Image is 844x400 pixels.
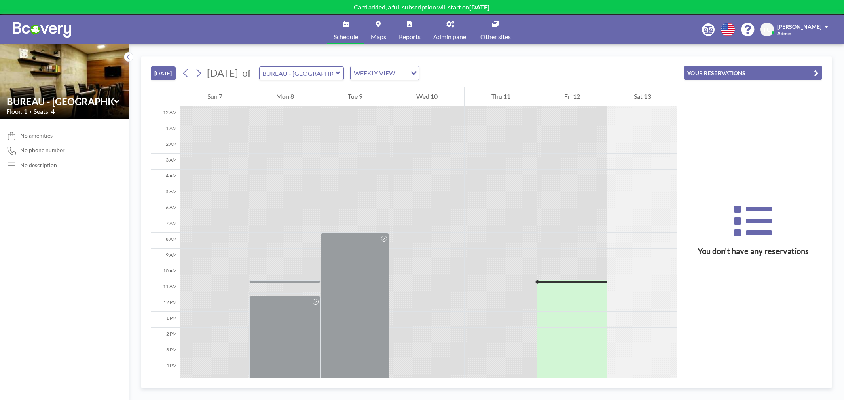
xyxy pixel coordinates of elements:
[151,170,180,185] div: 4 AM
[151,185,180,201] div: 5 AM
[151,233,180,249] div: 8 AM
[242,67,251,79] span: of
[20,147,65,154] span: No phone number
[684,246,822,256] h3: You don’t have any reservations
[6,108,27,115] span: Floor: 1
[351,66,419,80] div: Search for option
[20,162,57,169] div: No description
[465,87,537,106] div: Thu 11
[474,15,517,44] a: Other sites
[180,87,249,106] div: Sun 7
[151,280,180,296] div: 11 AM
[151,343,180,359] div: 3 PM
[34,108,55,115] span: Seats: 4
[777,23,821,30] span: [PERSON_NAME]
[427,15,474,44] a: Admin panel
[607,87,677,106] div: Sat 13
[777,30,791,36] span: Admin
[327,15,364,44] a: Schedule
[249,87,321,106] div: Mon 8
[537,87,607,106] div: Fri 12
[151,375,180,391] div: 5 PM
[13,22,71,38] img: organization-logo
[260,67,336,80] input: BUREAU - RUE PASCAL
[7,96,114,107] input: BUREAU - RUE PASCAL
[371,34,386,40] span: Maps
[151,312,180,328] div: 1 PM
[151,66,176,80] button: [DATE]
[399,34,421,40] span: Reports
[151,359,180,375] div: 4 PM
[151,106,180,122] div: 12 AM
[764,26,770,33] span: FC
[469,3,489,11] b: [DATE]
[393,15,427,44] a: Reports
[29,109,32,114] span: •
[151,217,180,233] div: 7 AM
[684,66,822,80] button: YOUR RESERVATIONS
[433,34,468,40] span: Admin panel
[151,328,180,343] div: 2 PM
[20,132,53,139] span: No amenities
[151,122,180,138] div: 1 AM
[480,34,511,40] span: Other sites
[151,154,180,170] div: 3 AM
[364,15,393,44] a: Maps
[321,87,389,106] div: Tue 9
[151,138,180,154] div: 2 AM
[334,34,358,40] span: Schedule
[151,201,180,217] div: 6 AM
[398,68,406,78] input: Search for option
[389,87,464,106] div: Wed 10
[151,296,180,312] div: 12 PM
[207,67,238,79] span: [DATE]
[151,249,180,264] div: 9 AM
[151,264,180,280] div: 10 AM
[352,68,397,78] span: WEEKLY VIEW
